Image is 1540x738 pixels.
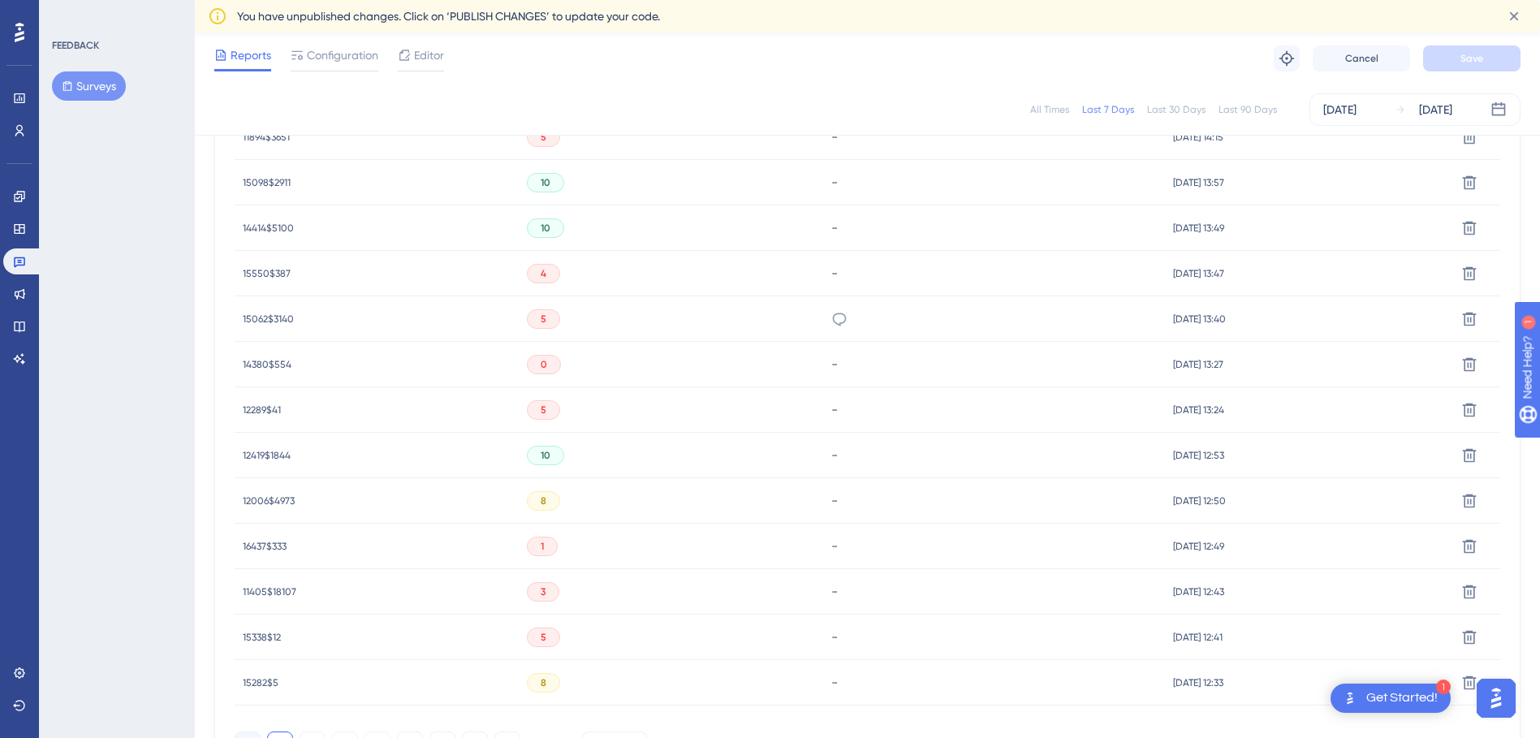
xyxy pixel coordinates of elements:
[1173,313,1226,326] span: [DATE] 13:40
[831,538,1157,554] div: -
[1419,100,1452,119] div: [DATE]
[1173,540,1224,553] span: [DATE] 12:49
[541,313,546,326] span: 5
[1173,131,1223,144] span: [DATE] 14:15
[541,494,546,507] span: 8
[113,8,118,21] div: 1
[831,220,1157,235] div: -
[1173,222,1224,235] span: [DATE] 13:49
[243,267,291,280] span: 15550$387
[541,222,550,235] span: 10
[831,402,1157,417] div: -
[243,676,278,689] span: 15282$5
[1340,688,1360,708] img: launcher-image-alternative-text
[831,356,1157,372] div: -
[541,585,546,598] span: 3
[1460,52,1483,65] span: Save
[243,222,294,235] span: 14414$5100
[243,176,291,189] span: 15098$2911
[1436,680,1451,694] div: 1
[1173,176,1224,189] span: [DATE] 13:57
[1173,494,1226,507] span: [DATE] 12:50
[243,313,294,326] span: 15062$3140
[541,404,546,416] span: 5
[541,358,547,371] span: 0
[243,494,295,507] span: 12006$4973
[307,45,378,65] span: Configuration
[243,358,291,371] span: 14380$554
[831,447,1157,463] div: -
[1331,684,1451,713] div: Open Get Started! checklist, remaining modules: 1
[243,540,287,553] span: 16437$333
[1173,676,1223,689] span: [DATE] 12:33
[1323,100,1357,119] div: [DATE]
[1345,52,1378,65] span: Cancel
[831,629,1157,645] div: -
[831,129,1157,145] div: -
[1173,449,1224,462] span: [DATE] 12:53
[231,45,271,65] span: Reports
[831,675,1157,690] div: -
[243,404,281,416] span: 12289$41
[1313,45,1410,71] button: Cancel
[541,631,546,644] span: 5
[831,265,1157,281] div: -
[1173,585,1224,598] span: [DATE] 12:43
[1219,103,1277,116] div: Last 90 Days
[38,4,101,24] span: Need Help?
[243,631,281,644] span: 15338$12
[1423,45,1521,71] button: Save
[1472,674,1521,723] iframe: UserGuiding AI Assistant Launcher
[1173,267,1224,280] span: [DATE] 13:47
[1030,103,1069,116] div: All Times
[237,6,660,26] span: You have unpublished changes. Click on ‘PUBLISH CHANGES’ to update your code.
[541,449,550,462] span: 10
[541,676,546,689] span: 8
[831,175,1157,190] div: -
[541,540,544,553] span: 1
[541,267,546,280] span: 4
[52,71,126,101] button: Surveys
[1173,404,1224,416] span: [DATE] 13:24
[1366,689,1438,707] div: Get Started!
[1173,631,1223,644] span: [DATE] 12:41
[52,39,99,52] div: FEEDBACK
[1173,358,1223,371] span: [DATE] 13:27
[831,584,1157,599] div: -
[243,585,296,598] span: 11405$18107
[414,45,444,65] span: Editor
[541,176,550,189] span: 10
[243,449,291,462] span: 12419$1844
[831,493,1157,508] div: -
[541,131,546,144] span: 5
[1147,103,1206,116] div: Last 30 Days
[1082,103,1134,116] div: Last 7 Days
[243,131,290,144] span: 11894$3651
